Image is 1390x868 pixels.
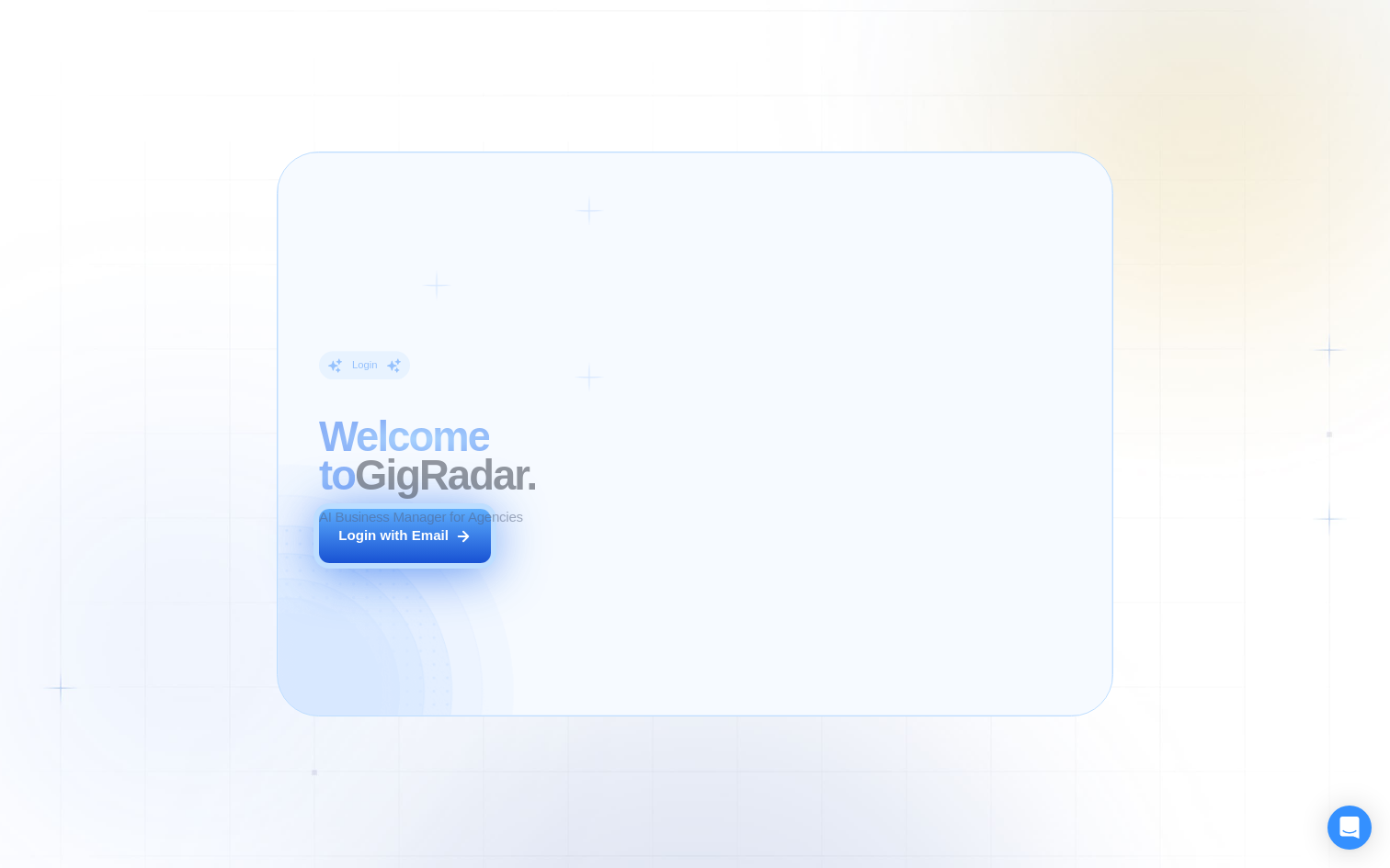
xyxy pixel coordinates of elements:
[319,508,523,527] p: AI Business Manager for Agencies
[338,526,449,546] div: Login with Email
[352,358,378,372] div: Login
[319,509,491,563] button: Login with Email
[319,418,635,494] h2: ‍ GigRadar.
[1327,806,1372,850] div: Open Intercom Messenger
[319,413,489,499] span: Welcome to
